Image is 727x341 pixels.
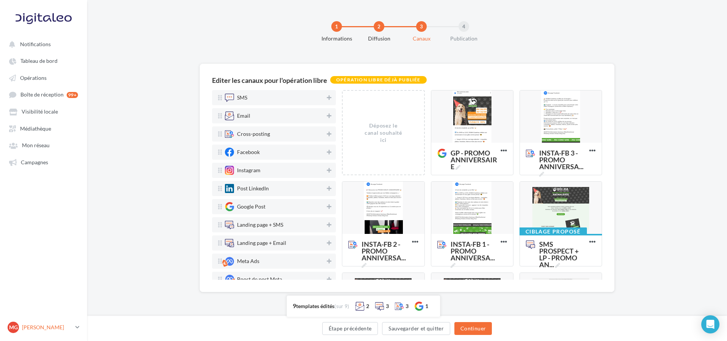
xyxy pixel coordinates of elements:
[425,302,428,310] div: 1
[293,302,296,309] span: 9
[237,113,250,118] div: Email
[237,222,283,227] div: Landing page + SMS
[20,75,47,81] span: Opérations
[21,159,48,165] span: Campagnes
[5,37,80,51] button: Notifications
[406,302,409,310] div: 3
[374,21,384,32] div: 2
[334,303,349,309] span: (sur 9)
[5,87,83,101] a: Boîte de réception 99+
[355,35,403,42] div: Diffusion
[6,320,81,335] a: MG [PERSON_NAME]
[67,92,78,98] div: 99+
[526,149,589,158] span: INSTA-FB 3 - PROMO ANNIVERSAIRE
[397,35,446,42] div: Canaux
[20,125,51,132] span: Médiathèque
[5,121,83,135] a: Médiathèque
[237,258,259,264] div: Meta Ads
[20,58,58,64] span: Tableau de bord
[5,138,83,152] a: Mon réseau
[362,241,409,268] span: INSTA-FB 2 - PROMO ANNIVERSA
[237,186,269,191] div: Post LinkedIn
[296,303,334,309] span: templates édités
[5,155,83,169] a: Campagnes
[22,324,72,331] p: [PERSON_NAME]
[331,21,342,32] div: 1
[237,95,247,100] div: SMS
[312,35,361,42] div: Informations
[451,241,498,268] span: INSTA-FB 1 - PROMO ANNIVERSA
[212,77,327,84] div: Editer les canaux pour l'opération libre
[382,322,450,335] button: Sauvegarder et quitter
[416,21,427,32] div: 3
[330,76,427,84] div: Opération libre déjà publiée
[440,35,488,42] div: Publication
[322,322,378,335] button: Étape précédente
[237,149,260,155] div: Facebook
[451,149,498,170] span: GP - PROMO ANNIVERSAIRE
[520,227,587,235] div: Ciblage proposé
[348,241,412,249] span: INSTA-FB 2 - PROMO ANNIVERSAIRE
[237,277,282,282] div: Boost de post Meta
[459,21,469,32] div: 4
[526,241,589,249] span: SMS PROSPECT + LP - PROMO ANNIVERSAIRE
[386,302,389,310] div: 3
[539,241,586,268] span: SMS PROSPECT + LP - PROMO AN
[5,104,83,118] a: Visibilité locale
[237,168,261,173] div: Instagram
[437,149,501,158] span: GP - PROMO ANNIVERSAIRE
[701,315,719,333] div: Open Intercom Messenger
[437,241,501,249] span: INSTA-FB 1 - PROMO ANNIVERSAIRE
[237,204,265,209] div: Google Post
[5,71,83,84] a: Opérations
[9,324,18,331] span: MG
[539,149,586,177] span: INSTA-FB 3 - PROMO ANNIVERSA
[237,131,270,137] div: Cross-posting
[22,109,58,115] span: Visibilité locale
[237,240,286,246] div: Landing page + Email
[366,302,369,310] div: 2
[22,142,50,149] span: Mon réseau
[20,92,64,98] span: Boîte de réception
[20,41,51,47] span: Notifications
[5,54,83,67] a: Tableau de bord
[363,122,404,144] div: Déposez le canal souhaité ici
[454,322,492,335] button: Continuer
